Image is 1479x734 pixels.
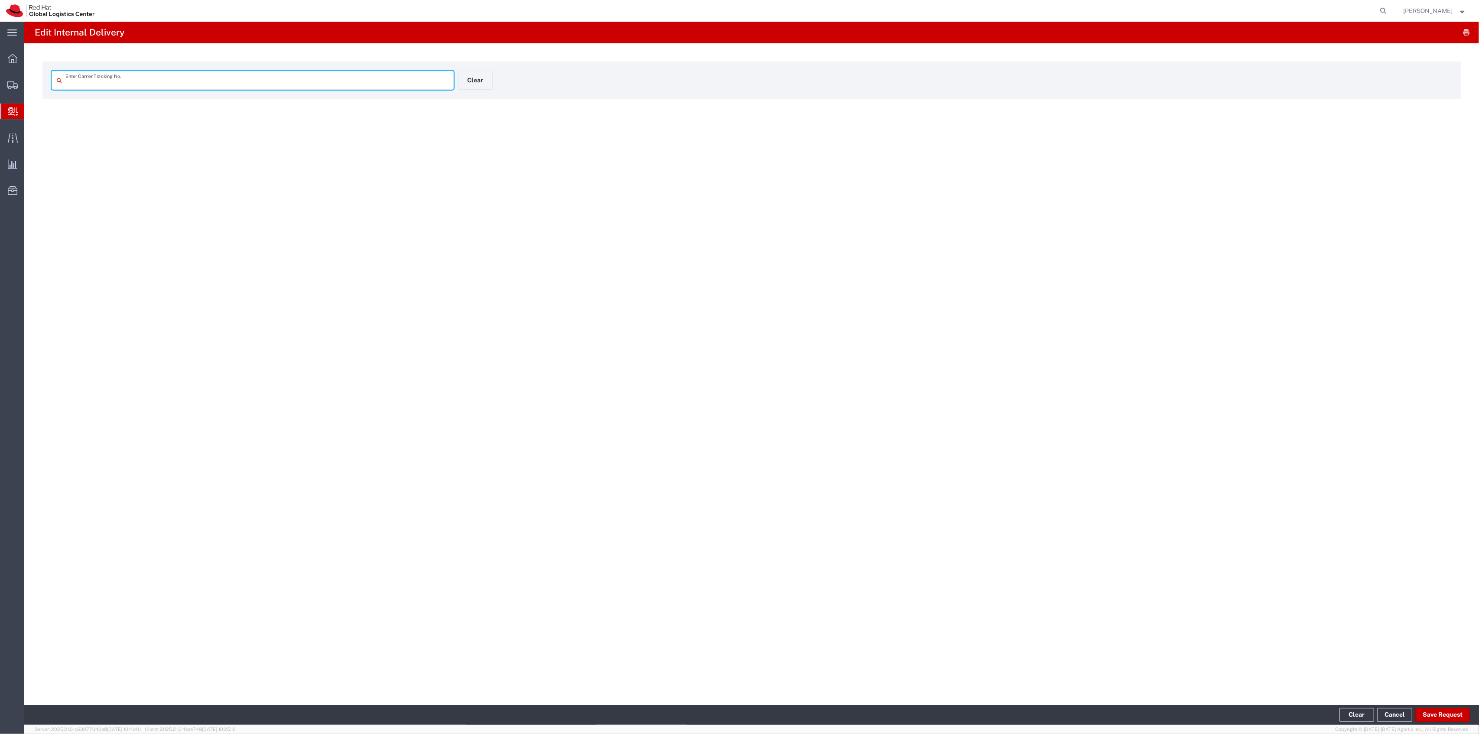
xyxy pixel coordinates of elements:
[458,71,493,90] button: Clear
[1415,708,1470,722] button: Save Request
[1339,708,1374,722] button: Clear
[1377,708,1412,722] a: Cancel
[6,4,94,17] img: logo
[35,22,124,43] h4: Edit Internal Delivery
[1403,6,1467,16] button: [PERSON_NAME]
[145,727,236,732] span: Client: 2025.21.0-faee749
[1335,726,1469,733] span: Copyright © [DATE]-[DATE] Agistix Inc., All Rights Reserved
[107,727,141,732] span: [DATE] 10:41:40
[35,727,141,732] span: Server: 2025.21.0-c63077040a8
[1404,6,1453,16] span: Robert Lomax
[202,727,236,732] span: [DATE] 10:25:10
